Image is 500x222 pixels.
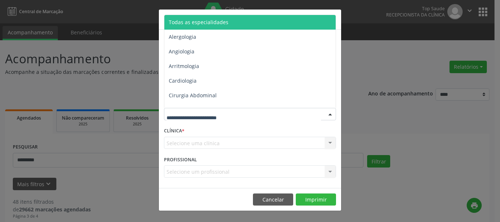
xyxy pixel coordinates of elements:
label: CLÍNICA [164,125,184,137]
button: Cancelar [253,193,293,206]
span: Alergologia [169,33,196,40]
span: Angiologia [169,48,194,55]
span: Arritmologia [169,63,199,69]
button: Close [327,10,341,27]
span: Cirurgia Abdominal [169,92,217,99]
span: Cirurgia Bariatrica [169,106,214,113]
span: Todas as especialidades [169,19,228,26]
h5: Relatório de agendamentos [164,15,248,24]
span: Cardiologia [169,77,197,84]
button: Imprimir [296,193,336,206]
label: PROFISSIONAL [164,154,197,165]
